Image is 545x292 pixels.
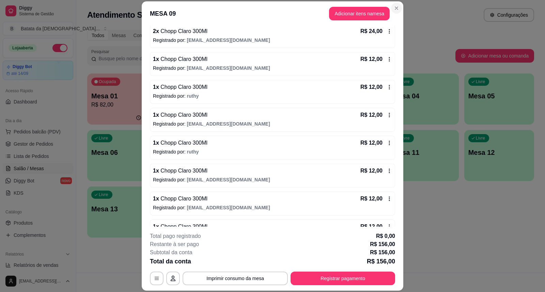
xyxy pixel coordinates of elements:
p: R$ 156,00 [370,240,395,248]
span: ruthy [187,149,199,155]
p: Registrado por: [153,93,392,99]
span: Chopp Claro 300Ml [159,56,207,62]
p: R$ 12,00 [360,83,383,91]
button: Close [391,3,402,14]
p: R$ 12,00 [360,139,383,147]
p: R$ 12,00 [360,195,383,203]
p: R$ 12,00 [360,55,383,63]
p: Subtotal da conta [150,248,192,257]
span: Chopp Claro 300Ml [159,196,207,201]
p: 1 x [153,223,207,231]
span: Chopp Claro 300Ml [159,28,207,34]
p: Registrado por: [153,148,392,155]
span: [EMAIL_ADDRESS][DOMAIN_NAME] [187,205,270,210]
p: Registrado por: [153,176,392,183]
span: [EMAIL_ADDRESS][DOMAIN_NAME] [187,177,270,182]
span: [EMAIL_ADDRESS][DOMAIN_NAME] [187,121,270,127]
span: Chopp Claro 300Ml [159,112,207,118]
p: Restante à ser pago [150,240,199,248]
p: Registrado por: [153,204,392,211]
span: Chopp Claro 300Ml [159,84,207,90]
p: 1 x [153,55,207,63]
p: 2 x [153,27,207,35]
p: 1 x [153,167,207,175]
p: R$ 12,00 [360,111,383,119]
p: 1 x [153,111,207,119]
p: 1 x [153,83,207,91]
span: Chopp Claro 300Ml [159,168,207,174]
button: Adicionar itens namesa [329,7,390,20]
p: Total pago registrado [150,232,201,240]
button: Registrar pagamento [291,272,395,285]
span: [EMAIL_ADDRESS][DOMAIN_NAME] [187,65,270,71]
button: Imprimir consumo da mesa [183,272,288,285]
p: R$ 156,00 [370,248,395,257]
span: [EMAIL_ADDRESS][DOMAIN_NAME] [187,37,270,43]
span: ruthy [187,93,199,99]
span: Chopp Claro 300Ml [159,140,207,146]
p: R$ 24,00 [360,27,383,35]
p: Registrado por: [153,120,392,127]
p: R$ 12,00 [360,167,383,175]
p: Total da conta [150,257,191,266]
p: 1 x [153,139,207,147]
p: Registrado por: [153,37,392,44]
p: Registrado por: [153,65,392,71]
p: R$ 12,00 [360,223,383,231]
p: R$ 0,00 [376,232,395,240]
p: R$ 156,00 [367,257,395,266]
header: MESA 09 [142,1,403,26]
span: Chopp Claro 300Ml [159,224,207,229]
p: 1 x [153,195,207,203]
